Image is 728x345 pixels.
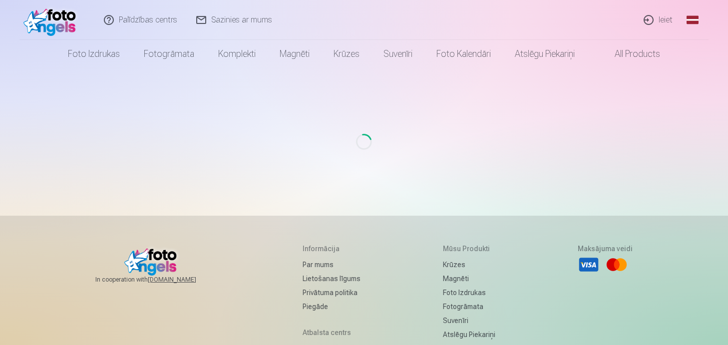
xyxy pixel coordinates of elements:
li: Mastercard [606,254,628,276]
a: Par mums [303,258,361,272]
a: Atslēgu piekariņi [443,328,495,342]
img: /fa1 [23,4,81,36]
a: Suvenīri [443,314,495,328]
a: Fotogrāmata [132,40,206,68]
a: Krūzes [443,258,495,272]
a: Suvenīri [371,40,424,68]
a: Privātuma politika [303,286,361,300]
a: Atslēgu piekariņi [503,40,587,68]
a: Krūzes [322,40,371,68]
a: Piegāde [303,300,361,314]
h5: Atbalsta centrs [303,328,361,338]
a: Lietošanas līgums [303,272,361,286]
a: All products [587,40,672,68]
a: Foto izdrukas [56,40,132,68]
a: Komplekti [206,40,268,68]
span: In cooperation with [95,276,220,284]
a: [DOMAIN_NAME] [148,276,220,284]
a: Magnēti [443,272,495,286]
a: Fotogrāmata [443,300,495,314]
li: Visa [578,254,600,276]
a: Foto kalendāri [424,40,503,68]
h5: Informācija [303,244,361,254]
a: Magnēti [268,40,322,68]
h5: Mūsu produkti [443,244,495,254]
a: Foto izdrukas [443,286,495,300]
h5: Maksājuma veidi [578,244,633,254]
